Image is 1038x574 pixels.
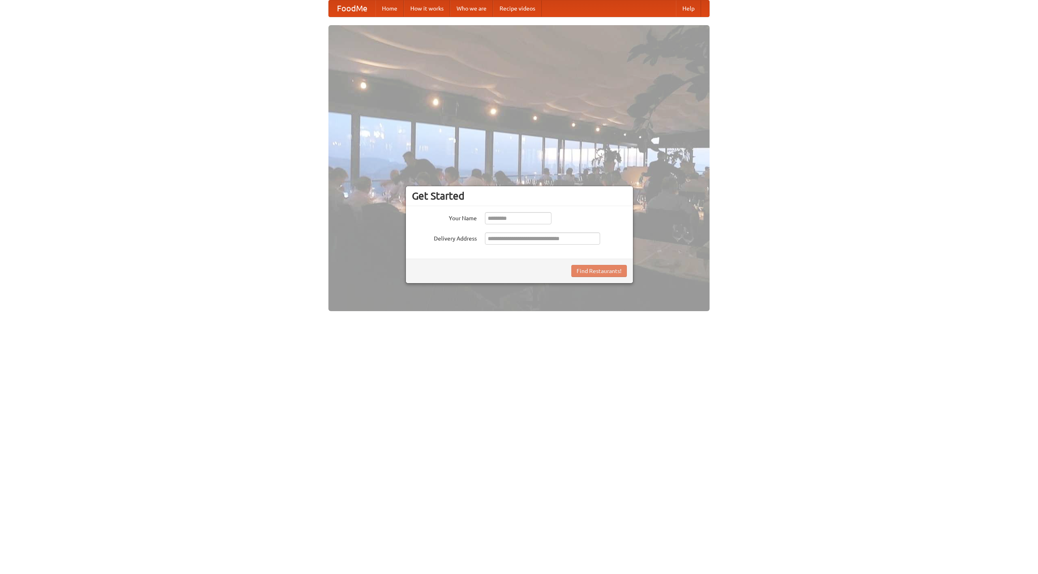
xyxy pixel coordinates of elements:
a: Home [375,0,404,17]
a: Who we are [450,0,493,17]
button: Find Restaurants! [571,265,627,277]
label: Delivery Address [412,232,477,243]
a: How it works [404,0,450,17]
a: Help [676,0,701,17]
h3: Get Started [412,190,627,202]
a: Recipe videos [493,0,542,17]
label: Your Name [412,212,477,222]
a: FoodMe [329,0,375,17]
